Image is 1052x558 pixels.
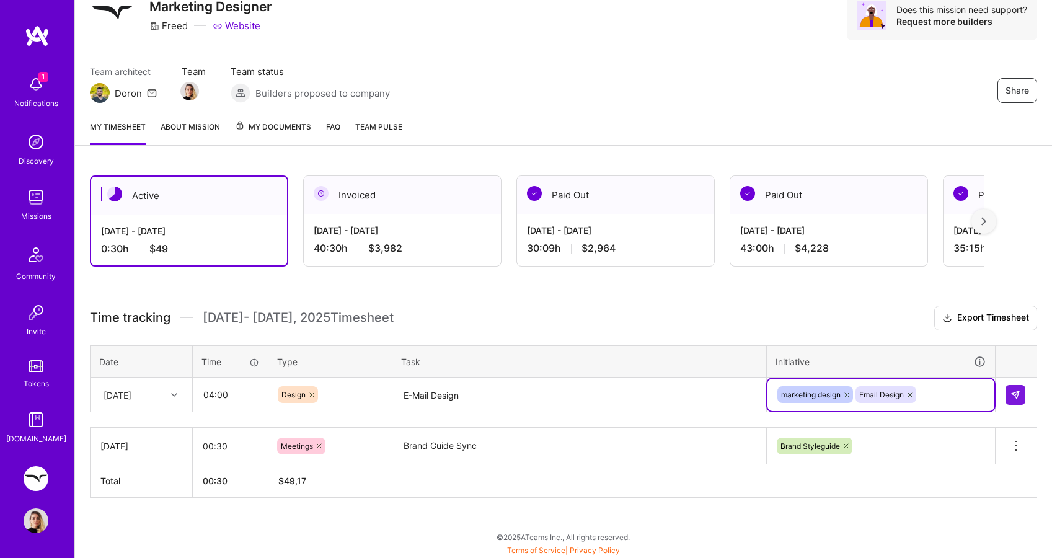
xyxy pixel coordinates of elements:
a: My timesheet [90,120,146,145]
span: $49 [149,242,168,255]
img: teamwork [24,185,48,210]
span: Builders proposed to company [255,87,390,100]
div: Paid Out [517,176,714,214]
div: [DOMAIN_NAME] [6,432,66,445]
a: My Documents [235,120,311,145]
img: Team Member Avatar [180,82,199,100]
img: discovery [24,130,48,154]
div: [DATE] [100,440,182,453]
div: Freed [149,19,188,32]
img: Paid Out [740,186,755,201]
div: [DATE] - [DATE] [101,224,277,237]
div: 43:00 h [740,242,917,255]
a: Privacy Policy [570,546,620,555]
div: Tokens [24,377,49,390]
img: Team Architect [90,83,110,103]
i: icon Download [942,312,952,325]
div: Paid Out [730,176,927,214]
span: Team architect [90,65,157,78]
i: icon CompanyGray [149,21,159,31]
span: Team status [231,65,390,78]
img: logo [25,25,50,47]
span: $ 49,17 [278,476,306,486]
span: My Documents [235,120,311,134]
input: HH:MM [193,430,268,463]
div: Invite [27,325,46,338]
img: Submit [1010,390,1020,400]
div: 30:09 h [527,242,704,255]
a: FAQ [326,120,340,145]
span: 1 [38,72,48,82]
img: Freed: Marketing Designer [24,466,48,491]
a: Freed: Marketing Designer [20,466,51,491]
span: Brand Styleguide [780,441,840,451]
img: bell [24,72,48,97]
div: 40:30 h [314,242,491,255]
span: Time tracking [90,310,170,325]
span: marketing design [781,390,841,399]
div: Discovery [19,154,54,167]
span: $4,228 [795,242,829,255]
img: Avatar [857,1,886,30]
input: HH:MM [193,378,267,411]
button: Export Timesheet [934,306,1037,330]
th: Type [268,345,392,378]
textarea: E-Mail Design [394,379,765,412]
div: Notifications [14,97,58,110]
div: [DATE] [104,388,131,401]
div: Active [91,177,287,215]
div: [DATE] - [DATE] [740,224,917,237]
th: Task [392,345,767,378]
div: © 2025 ATeams Inc., All rights reserved. [74,521,1052,552]
img: Invite [24,300,48,325]
img: guide book [24,407,48,432]
i: icon Chevron [171,392,177,398]
span: | [507,546,620,555]
th: 00:30 [193,464,268,498]
span: [DATE] - [DATE] , 2025 Timesheet [203,310,394,325]
img: Paid Out [527,186,542,201]
button: Share [997,78,1037,103]
div: Request more builders [896,15,1027,27]
span: Team [182,65,206,78]
span: Design [281,390,306,399]
div: Invoiced [304,176,501,214]
th: Date [91,345,193,378]
span: Meetings [281,441,313,451]
a: Website [213,19,260,32]
img: User Avatar [24,508,48,533]
img: Builders proposed to company [231,83,250,103]
div: [DATE] - [DATE] [527,224,704,237]
span: Share [1006,84,1029,97]
img: Paid Out [953,186,968,201]
div: Does this mission need support? [896,4,1027,15]
a: Team Member Avatar [182,81,198,102]
div: Time [201,355,259,368]
div: Community [16,270,56,283]
a: User Avatar [20,508,51,533]
textarea: Brand Guide Sync [394,429,765,463]
div: Missions [21,210,51,223]
span: $3,982 [368,242,402,255]
a: Terms of Service [507,546,565,555]
a: About Mission [161,120,220,145]
div: Initiative [776,355,986,369]
span: $2,964 [581,242,616,255]
a: Team Pulse [355,120,402,145]
span: Team Pulse [355,122,402,131]
div: Doron [115,87,142,100]
i: icon Mail [147,88,157,98]
img: tokens [29,360,43,372]
img: Community [21,240,51,270]
div: 0:30 h [101,242,277,255]
img: right [981,217,986,226]
div: null [1006,385,1027,405]
img: Active [107,187,122,201]
div: [DATE] - [DATE] [314,224,491,237]
span: Email Design [859,390,904,399]
th: Total [91,464,193,498]
img: Invoiced [314,186,329,201]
